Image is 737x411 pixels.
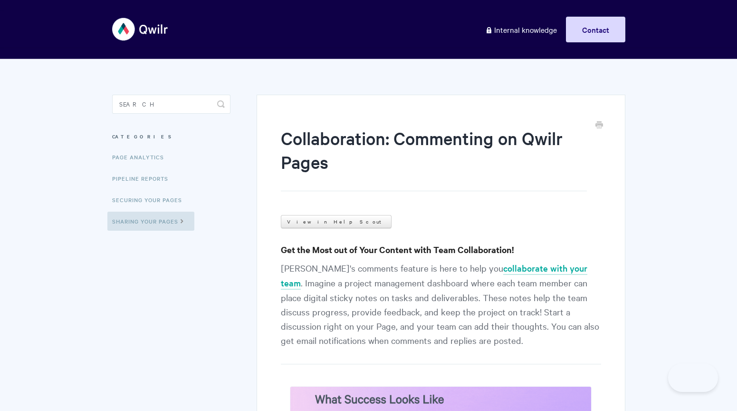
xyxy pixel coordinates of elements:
[112,147,171,166] a: Page Analytics
[112,11,169,47] img: Qwilr Help Center
[112,128,230,145] h3: Categories
[107,212,194,231] a: Sharing Your Pages
[112,95,230,114] input: Search
[281,215,392,228] a: View in Help Scout
[595,120,603,131] a: Print this Article
[112,190,189,209] a: Securing Your Pages
[566,17,625,42] a: Contact
[668,363,718,392] iframe: Toggle Customer Support
[281,261,601,364] p: [PERSON_NAME]'s comments feature is here to help you . Imagine a project management dashboard whe...
[478,17,564,42] a: Internal knowledge
[281,243,601,256] h3: Get the Most out of Your Content with Team Collaboration!
[281,126,586,191] h1: Collaboration: Commenting on Qwilr Pages
[112,169,175,188] a: Pipeline reports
